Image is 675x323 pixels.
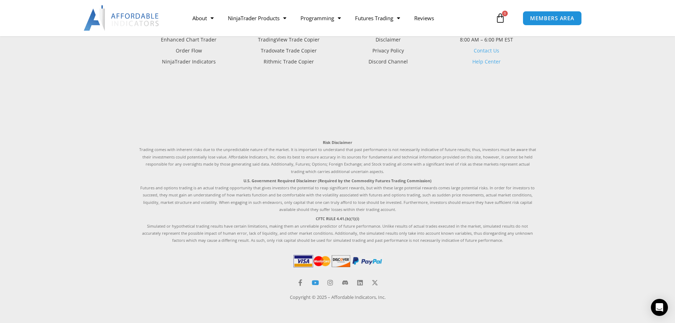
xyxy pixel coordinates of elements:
[84,5,160,31] img: LogoAI | Affordable Indicators – NinjaTrader
[292,253,383,269] img: PaymentIcons | Affordable Indicators – NinjaTrader
[221,10,293,26] a: NinjaTrader Products
[437,35,536,44] p: 8:00 AM – 6:00 PM EST
[262,57,314,66] span: Rithmic Trade Copier
[238,46,338,55] a: Tradovate Trade Copier
[176,46,202,55] span: Order Flow
[139,215,536,244] p: Simulated or hypothetical trading results have certain limitations, making them an unreliable pre...
[139,35,238,44] a: Enhanced Chart Trader
[243,178,432,183] strong: U.S. Government Required Disclaimer (Required by the Commodity Futures Trading Commission)
[139,82,536,132] iframe: Customer reviews powered by Trustpilot
[530,16,574,21] span: MEMBERS AREA
[474,47,499,54] a: Contact Us
[523,11,582,26] a: MEMBERS AREA
[407,10,441,26] a: Reviews
[348,10,407,26] a: Futures Trading
[161,35,216,44] span: Enhanced Chart Trader
[256,35,320,44] span: TradingView Trade Copier
[371,46,404,55] span: Privacy Policy
[185,10,221,26] a: About
[338,35,437,44] a: Disclaimer
[367,57,408,66] span: Discord Channel
[338,57,437,66] a: Discord Channel
[139,177,536,213] p: Futures and options trading is an actual trading opportunity that gives investors the potential t...
[293,10,348,26] a: Programming
[485,8,516,28] a: 0
[259,46,317,55] span: Tradovate Trade Copier
[502,11,508,16] span: 0
[162,57,216,66] span: NinjaTrader Indicators
[185,10,494,26] nav: Menu
[651,299,668,316] div: Open Intercom Messenger
[139,57,238,66] a: NinjaTrader Indicators
[374,35,401,44] span: Disclaimer
[139,46,238,55] a: Order Flow
[238,35,338,44] a: TradingView Trade Copier
[139,139,536,175] p: Trading comes with inherent risks due to the unpredictable nature of the market. It is important ...
[316,216,359,221] strong: CFTC RULE 4.41.(b)(1)(i)
[338,46,437,55] a: Privacy Policy
[472,58,501,65] a: Help Center
[323,140,352,145] strong: Risk Disclaimer
[238,57,338,66] a: Rithmic Trade Copier
[290,294,386,300] a: Copyright © 2025 – Affordable Indicators, Inc.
